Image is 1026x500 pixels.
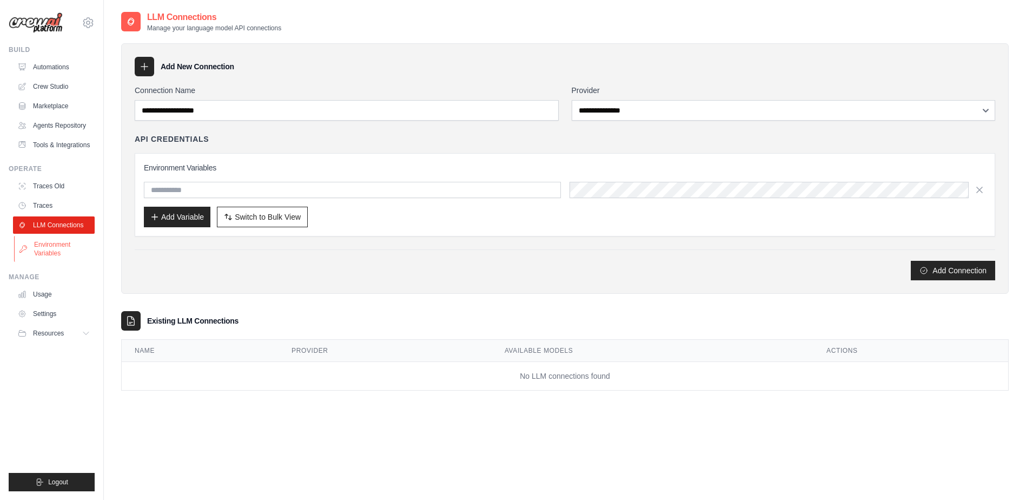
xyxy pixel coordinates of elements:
th: Actions [813,340,1008,362]
label: Provider [572,85,996,96]
p: Manage your language model API connections [147,24,281,32]
h3: Add New Connection [161,61,234,72]
a: Marketplace [13,97,95,115]
button: Logout [9,473,95,491]
button: Add Variable [144,207,210,227]
a: Traces [13,197,95,214]
th: Name [122,340,279,362]
div: Operate [9,165,95,173]
a: LLM Connections [13,216,95,234]
div: Build [9,45,95,54]
a: Environment Variables [14,236,96,262]
button: Add Connection [911,261,995,280]
h4: API Credentials [135,134,209,144]
a: Crew Studio [13,78,95,95]
div: Manage [9,273,95,281]
a: Agents Repository [13,117,95,134]
a: Traces Old [13,177,95,195]
label: Connection Name [135,85,559,96]
a: Automations [13,58,95,76]
button: Resources [13,325,95,342]
a: Usage [13,286,95,303]
h2: LLM Connections [147,11,281,24]
span: Switch to Bulk View [235,212,301,222]
span: Logout [48,478,68,486]
a: Tools & Integrations [13,136,95,154]
img: Logo [9,12,63,34]
button: Switch to Bulk View [217,207,308,227]
td: No LLM connections found [122,362,1008,391]
th: Provider [279,340,492,362]
h3: Environment Variables [144,162,986,173]
th: Available Models [492,340,813,362]
a: Settings [13,305,95,323]
span: Resources [33,329,64,338]
h3: Existing LLM Connections [147,315,239,326]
